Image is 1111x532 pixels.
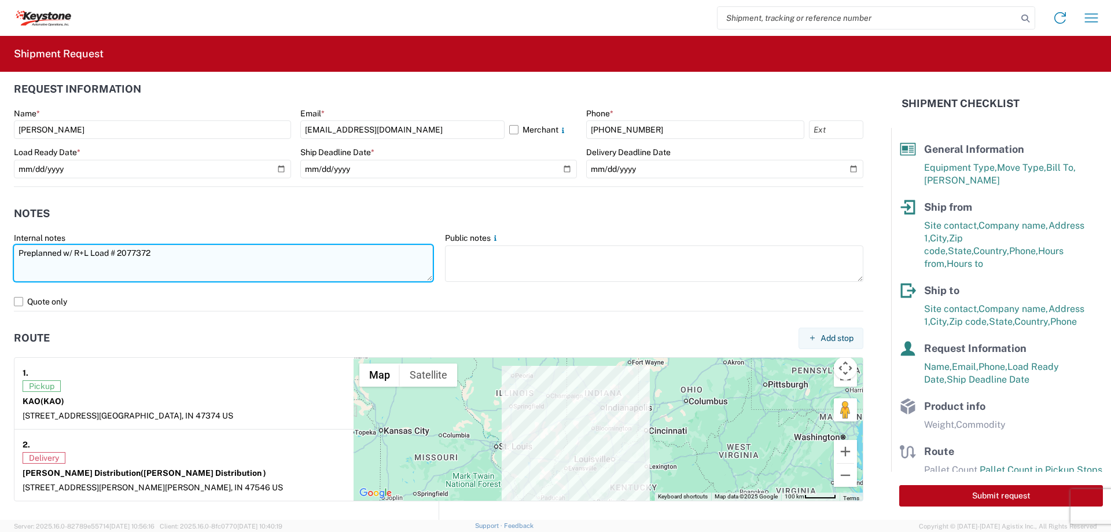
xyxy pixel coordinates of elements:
h2: Shipment Checklist [902,97,1020,111]
span: Bill To, [1046,162,1076,173]
h2: Shipment Request [14,47,104,61]
span: Site contact, [924,303,978,314]
input: Shipment, tracking or reference number [718,7,1017,29]
label: Ship Deadline Date [300,147,374,157]
label: Delivery Deadline Date [586,147,671,157]
span: Company name, [978,303,1049,314]
span: State, [989,316,1014,327]
button: Add stop [799,328,863,349]
span: Request Information [924,342,1027,354]
span: Map data ©2025 Google [715,493,778,500]
span: City, [930,233,949,244]
label: Load Ready Date [14,147,80,157]
button: Zoom out [834,464,857,487]
button: Map Scale: 100 km per 51 pixels [781,493,840,501]
button: Drag Pegman onto the map to open Street View [834,398,857,421]
span: Country, [973,245,1009,256]
span: State, [948,245,973,256]
a: Open this area in Google Maps (opens a new window) [356,486,395,501]
h2: Notes [14,208,50,219]
h2: Route [14,332,50,344]
span: [PERSON_NAME], IN 47546 US [165,483,283,492]
span: Copyright © [DATE]-[DATE] Agistix Inc., All Rights Reserved [919,521,1097,531]
span: ([PERSON_NAME] Distribution ) [141,468,266,478]
h2: Request Information [14,83,141,95]
span: (KAO) [41,397,64,406]
span: Route [924,445,954,457]
input: Ext [809,120,863,139]
label: Email [300,108,325,119]
a: Feedback [504,522,534,529]
span: Ship Deadline Date [947,374,1029,385]
span: Pallet Count in Pickup Stops equals Pallet Count in delivery stops [924,464,1102,488]
strong: 2. [23,438,30,452]
span: [DATE] 10:40:19 [237,523,282,530]
span: Email, [952,361,978,372]
span: Country, [1014,316,1050,327]
span: 100 km [785,493,804,500]
span: Server: 2025.16.0-82789e55714 [14,523,154,530]
span: Hours to [947,258,983,269]
span: [DATE] 10:56:16 [109,523,154,530]
strong: [PERSON_NAME] Distribution [23,468,266,478]
a: Terms [843,495,859,501]
span: [GEOGRAPHIC_DATA], IN 47374 US [99,411,233,420]
span: Equipment Type, [924,162,997,173]
button: Keyboard shortcuts [658,493,708,501]
span: Pallet Count, [924,464,980,475]
span: General Information [924,143,1024,155]
label: Name [14,108,40,119]
span: Ship from [924,201,972,213]
span: Phone, [1009,245,1038,256]
button: Map camera controls [834,357,857,380]
span: Company name, [978,220,1049,231]
span: Commodity [956,419,1006,430]
span: Pickup [23,380,61,392]
span: Move Type, [997,162,1046,173]
button: Submit request [899,485,1103,507]
span: Add stop [821,333,854,344]
span: Client: 2025.16.0-8fc0770 [160,523,282,530]
span: Phone, [978,361,1007,372]
a: Support [475,522,504,529]
span: Product info [924,400,985,412]
button: Show street map [359,364,400,387]
span: [STREET_ADDRESS] [23,411,99,420]
span: Phone [1050,316,1077,327]
button: Zoom in [834,440,857,463]
span: Delivery [23,452,65,464]
label: Merchant [509,120,577,139]
label: Quote only [14,292,863,311]
label: Phone [586,108,613,119]
span: Weight, [924,419,956,430]
strong: 1. [23,366,28,380]
span: Ship to [924,284,959,296]
span: City, [930,316,949,327]
img: Google [356,486,395,501]
strong: KAO [23,397,64,406]
span: Name, [924,361,952,372]
label: Public notes [445,233,500,243]
button: Show satellite imagery [400,364,457,387]
span: [STREET_ADDRESS][PERSON_NAME] [23,483,165,492]
span: [PERSON_NAME] [924,175,1000,186]
span: Zip code, [949,316,989,327]
span: Site contact, [924,220,978,231]
label: Internal notes [14,233,65,243]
